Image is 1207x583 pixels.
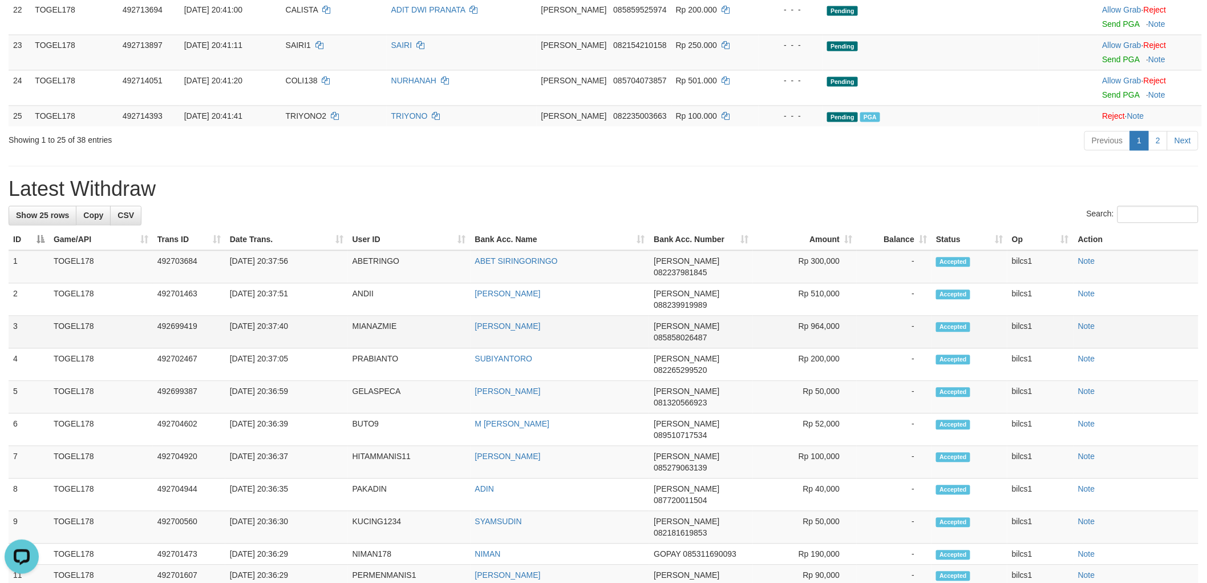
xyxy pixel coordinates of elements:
td: bilcs1 [1007,283,1074,316]
td: · [1098,70,1202,105]
td: PAKADIN [348,479,471,511]
td: · [1098,105,1202,126]
td: TOGEL178 [30,70,118,105]
td: 492701463 [153,283,225,316]
td: 492699387 [153,381,225,413]
td: 492703684 [153,250,225,283]
td: bilcs1 [1007,316,1074,348]
td: 24 [9,70,30,105]
td: Rp 964,000 [753,316,857,348]
td: 492701473 [153,544,225,565]
span: [PERSON_NAME] [654,570,719,580]
td: [DATE] 20:37:51 [225,283,348,316]
span: Copy 085704073857 to clipboard [613,76,666,85]
a: Send PGA [1103,90,1140,99]
td: TOGEL178 [30,105,118,126]
div: - - - [763,110,818,122]
td: TOGEL178 [49,283,153,316]
td: TOGEL178 [49,479,153,511]
td: 6 [9,413,49,446]
td: PRABIANTO [348,348,471,381]
td: - [857,479,931,511]
td: [DATE] 20:37:40 [225,316,348,348]
span: 492714051 [123,76,163,85]
span: Copy 082181619853 to clipboard [654,528,707,537]
th: ID: activate to sort column descending [9,229,49,250]
a: 1 [1130,131,1149,150]
span: Accepted [936,420,970,429]
a: Reject [1144,41,1167,50]
a: Next [1167,131,1198,150]
a: SAIRI [391,41,412,50]
td: - [857,283,931,316]
td: Rp 190,000 [753,544,857,565]
td: 492704920 [153,446,225,479]
td: bilcs1 [1007,446,1074,479]
a: SUBIYANTORO [475,354,533,363]
span: Accepted [936,452,970,462]
span: Accepted [936,355,970,364]
a: Note [1078,570,1095,580]
td: - [857,413,931,446]
span: [DATE] 20:41:20 [184,76,242,85]
span: Accepted [936,517,970,527]
td: TOGEL178 [49,381,153,413]
td: 1 [9,250,49,283]
span: [PERSON_NAME] [541,41,607,50]
a: Note [1078,549,1095,558]
a: SYAMSUDIN [475,517,522,526]
td: ABETRINGO [348,250,471,283]
label: Search: [1087,206,1198,223]
span: Pending [827,6,858,15]
a: Note [1078,517,1095,526]
span: Accepted [936,322,970,332]
a: Note [1078,289,1095,298]
span: Copy 082265299520 to clipboard [654,365,707,375]
a: Note [1078,419,1095,428]
td: 492704602 [153,413,225,446]
div: Showing 1 to 25 of 38 entries [9,130,495,146]
td: Rp 50,000 [753,381,857,413]
td: NIMAN178 [348,544,471,565]
span: 492713694 [123,5,163,14]
a: Send PGA [1103,19,1140,29]
a: M [PERSON_NAME] [475,419,550,428]
span: CALISTA [286,5,318,14]
td: [DATE] 20:36:59 [225,381,348,413]
td: - [857,348,931,381]
td: bilcs1 [1007,511,1074,544]
span: [PERSON_NAME] [654,289,719,298]
td: bilcs1 [1007,479,1074,511]
span: · [1103,5,1144,14]
td: [DATE] 20:37:56 [225,250,348,283]
td: 3 [9,316,49,348]
td: 23 [9,34,30,70]
th: User ID: activate to sort column ascending [348,229,471,250]
td: TOGEL178 [49,316,153,348]
span: Copy 085279063139 to clipboard [654,463,707,472]
td: [DATE] 20:36:30 [225,511,348,544]
td: bilcs1 [1007,381,1074,413]
a: [PERSON_NAME] [475,387,541,396]
span: Rp 250.000 [676,41,717,50]
td: bilcs1 [1007,250,1074,283]
td: Rp 510,000 [753,283,857,316]
span: Copy 085311690093 to clipboard [683,549,736,558]
span: 492714393 [123,111,163,120]
span: · [1103,76,1144,85]
th: Trans ID: activate to sort column ascending [153,229,225,250]
td: [DATE] 20:37:05 [225,348,348,381]
td: 4 [9,348,49,381]
td: bilcs1 [1007,348,1074,381]
a: Copy [76,206,111,225]
span: Copy 085858026487 to clipboard [654,333,707,342]
span: Accepted [936,571,970,581]
a: [PERSON_NAME] [475,289,541,298]
div: - - - [763,39,818,51]
td: - [857,381,931,413]
td: TOGEL178 [49,511,153,544]
span: Rp 100.000 [676,111,717,120]
a: Show 25 rows [9,206,76,225]
td: KUCING1234 [348,511,471,544]
span: · [1103,41,1144,50]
